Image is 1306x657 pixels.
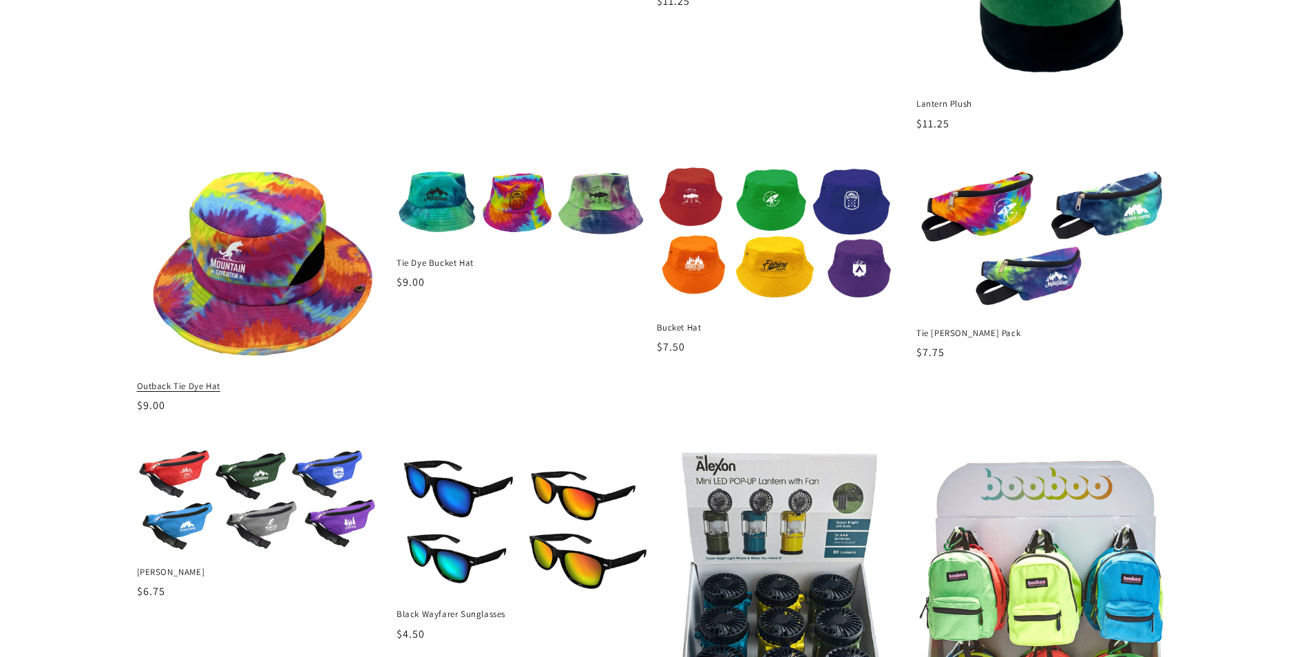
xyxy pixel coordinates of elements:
[657,322,910,334] span: Bucket Hat
[397,275,425,289] span: $9.00
[137,448,390,600] a: Fanny Pack [PERSON_NAME] $6.75
[397,627,425,641] span: $4.50
[397,608,650,620] span: Black Wayfarer Sunglasses
[397,448,650,596] img: Black Wayfarer Sunglasses
[657,167,910,356] a: Bucket Hat Bucket Hat $7.50
[916,327,1170,340] span: Tie [PERSON_NAME] Pack
[397,448,650,642] a: Black Wayfarer Sunglasses Black Wayfarer Sunglasses $4.50
[137,584,165,598] span: $6.75
[916,98,1170,110] span: Lantern Plush
[137,398,165,413] span: $9.00
[133,163,394,371] img: Outback Tie Dye Hat
[657,340,685,354] span: $7.50
[397,167,650,291] a: Tie Dye Bucket Hat Tie Dye Bucket Hat $9.00
[657,167,910,311] img: Bucket Hat
[916,167,1170,316] img: Tie Dye Fanny Pack
[137,167,390,415] a: Outback Tie Dye Hat Outback Tie Dye Hat $9.00
[397,167,650,246] img: Tie Dye Bucket Hat
[137,448,390,554] img: Fanny Pack
[137,566,390,578] span: [PERSON_NAME]
[397,257,650,269] span: Tie Dye Bucket Hat
[916,116,949,131] span: $11.25
[916,345,945,359] span: $7.75
[916,167,1170,362] a: Tie Dye Fanny Pack Tie [PERSON_NAME] Pack $7.75
[137,380,390,393] span: Outback Tie Dye Hat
